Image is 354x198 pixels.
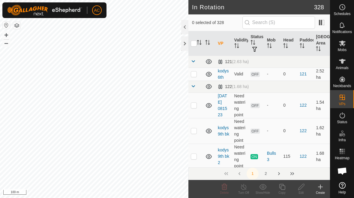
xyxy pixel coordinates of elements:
td: 0 [281,118,297,144]
div: Show/Hide [253,190,272,195]
p-sorticon: Activate to sort [197,41,202,46]
div: Open chat [333,162,351,180]
td: 0 [281,68,297,81]
a: kodys 9th bk 2 [218,148,229,165]
td: 1.62 ha [313,118,330,144]
span: Status [337,120,347,124]
a: 121 [300,72,307,76]
span: Infra [338,138,346,142]
td: 0 [281,93,297,118]
div: - [267,102,279,108]
span: Mobs [338,48,346,52]
div: Create [311,190,330,195]
a: kodys 6th [218,69,229,80]
th: VP [215,31,232,56]
span: (2.63 ha) [232,59,249,64]
span: Delete [220,191,229,194]
h2: In Rotation [192,4,314,11]
button: Next Page [273,168,285,180]
button: Last Page [286,168,298,180]
span: VPs [339,102,345,106]
td: 1.68 ha [313,144,330,169]
td: 1.54 ha [313,93,330,118]
span: Animals [336,66,349,70]
th: Head [281,31,297,56]
p-sorticon: Activate to sort [283,44,288,49]
td: Need watering point [232,118,248,144]
span: AC [94,7,100,14]
a: Privacy Policy [70,190,93,196]
span: (1.68 ha) [232,84,249,89]
td: 115 [281,144,297,169]
span: Notifications [332,30,352,34]
p-sorticon: Activate to sort [300,44,304,49]
input: Search (S) [242,16,315,29]
button: + [3,32,10,39]
td: Valid [232,68,248,81]
a: Help [330,180,354,196]
div: Edit [292,190,311,195]
th: Status [248,31,265,56]
td: 2.52 ha [313,68,330,81]
span: 0 selected of 328 [192,20,242,26]
a: 122 [300,103,307,108]
span: 328 [314,3,324,12]
button: Map Layers [13,22,20,29]
span: ON [250,154,258,159]
span: OFF [250,103,259,108]
th: Mob [265,31,281,56]
th: Validity [232,31,248,56]
p-sorticon: Activate to sort [267,44,272,49]
span: OFF [250,129,259,134]
a: 122 [300,154,307,159]
p-sorticon: Activate to sort [234,44,239,49]
div: - [267,128,279,134]
button: Reset Map [3,22,10,29]
th: [GEOGRAPHIC_DATA] Area [313,31,330,56]
p-sorticon: Activate to sort [316,47,321,52]
span: Help [338,190,346,194]
a: kodys 9th bk [218,125,229,136]
div: Turn Off [234,190,253,195]
a: Contact Us [100,190,118,196]
span: Schedules [334,12,350,16]
a: [DATE] 081523 [218,93,227,117]
button: 1 [247,168,259,180]
p-sorticon: Activate to sort [250,41,255,46]
button: – [3,39,10,47]
div: Copy [272,190,292,195]
th: Paddock [297,31,314,56]
td: Need watering point [232,144,248,169]
p-sorticon: Activate to sort [205,41,210,46]
span: Heatmap [335,156,349,160]
span: Neckbands [333,84,351,88]
td: Need watering point [232,93,248,118]
span: OFF [250,72,259,77]
div: Bulls 3 [267,150,279,163]
div: 121 [218,59,249,64]
button: 2 [260,168,272,180]
div: 122 [218,84,249,89]
a: 122 [300,128,307,133]
img: Gallagher Logo [7,5,82,16]
div: - [267,71,279,77]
